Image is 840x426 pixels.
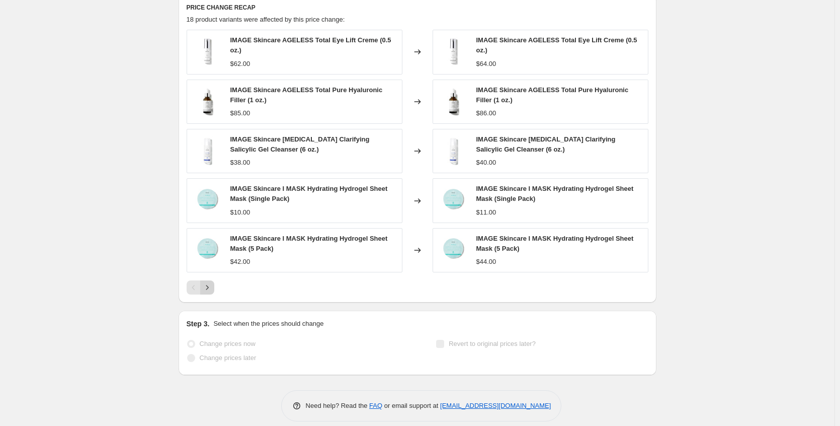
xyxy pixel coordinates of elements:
[213,319,323,329] p: Select when the prices should change
[200,280,214,295] button: Next
[306,402,370,409] span: Need help? Read the
[230,207,250,218] div: $10.00
[192,235,222,265] img: I_MASK_hydrating_hydrogel_sheet_mask_PDP_R01a-1_80x.jpg
[440,402,551,409] a: [EMAIL_ADDRESS][DOMAIN_NAME]
[476,86,629,104] span: IMAGE Skincare AGELESS Total Pure Hyaluronic Filler (1 oz.)
[476,207,496,218] div: $11.00
[438,37,468,67] img: AGELESS_total_eye_lift_creme_PDP_R01a_80x.jpg
[187,280,214,295] nav: Pagination
[230,59,250,69] div: $62.00
[230,235,388,252] span: IMAGE Skincare I MASK Hydrating Hydrogel Sheet Mask (5 Pack)
[187,4,648,12] h6: PRICE CHANGE RECAP
[476,235,634,252] span: IMAGE Skincare I MASK Hydrating Hydrogel Sheet Mask (5 Pack)
[192,87,222,117] img: AGELESS_total_pure_hyaluronic6_filler_PDP_R01a_80x.jpg
[476,36,637,54] span: IMAGE Skincare AGELESS Total Eye Lift Creme (0.5 oz.)
[230,185,388,202] span: IMAGE Skincare I MASK Hydrating Hydrogel Sheet Mask (Single Pack)
[369,402,382,409] a: FAQ
[476,257,496,267] div: $44.00
[200,354,257,362] span: Change prices later
[449,340,536,347] span: Revert to original prices later?
[230,108,250,118] div: $85.00
[192,186,222,216] img: I_MASK_hydrating_hydrogel_sheet_mask_PDP_R01a-1_80x.jpg
[230,257,250,267] div: $42.00
[476,59,496,69] div: $64.00
[192,37,222,67] img: AGELESS_total_eye_lift_creme_PDP_R01a_80x.jpg
[438,186,468,216] img: I_MASK_hydrating_hydrogel_sheet_mask_PDP_R01a-1_80x.jpg
[200,340,256,347] span: Change prices now
[476,185,634,202] span: IMAGE Skincare I MASK Hydrating Hydrogel Sheet Mask (Single Pack)
[187,319,210,329] h2: Step 3.
[230,135,370,153] span: IMAGE Skincare [MEDICAL_DATA] Clarifying Salicylic Gel Cleanser (6 oz.)
[476,158,496,168] div: $40.00
[476,108,496,118] div: $86.00
[382,402,440,409] span: or email support at
[438,235,468,265] img: I_MASK_hydrating_hydrogel_sheet_mask_PDP_R01a-1_80x.jpg
[187,16,345,23] span: 18 product variants were affected by this price change:
[476,135,616,153] span: IMAGE Skincare [MEDICAL_DATA] Clarifying Salicylic Gel Cleanser (6 oz.)
[192,136,222,166] img: CLEAR_CELL_clarifying_salicylic_gel_cleanser_PDP_R01a_80x.jpg
[438,136,468,166] img: CLEAR_CELL_clarifying_salicylic_gel_cleanser_PDP_R01a_80x.jpg
[438,87,468,117] img: AGELESS_total_pure_hyaluronic6_filler_PDP_R01a_80x.jpg
[230,36,391,54] span: IMAGE Skincare AGELESS Total Eye Lift Creme (0.5 oz.)
[230,158,250,168] div: $38.00
[230,86,383,104] span: IMAGE Skincare AGELESS Total Pure Hyaluronic Filler (1 oz.)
